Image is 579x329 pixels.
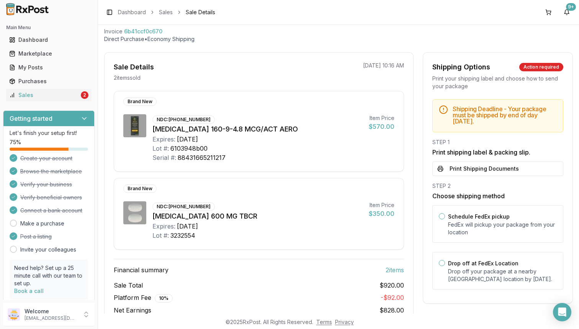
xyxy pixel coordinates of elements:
img: User avatar [8,308,20,321]
p: FedEx will pickup your package from your location [448,221,557,236]
div: [MEDICAL_DATA] 160-9-4.8 MCG/ACT AERO [152,124,363,135]
button: Marketplace [3,48,95,60]
span: Connect a bank account [20,207,82,214]
span: - $92.00 [381,294,404,301]
div: 10 % [155,294,173,303]
a: Invite your colleagues [20,246,76,253]
span: Sale Total [114,281,143,290]
div: Purchases [9,77,88,85]
button: Sales2 [3,89,95,101]
span: Platform Fee [114,293,173,303]
div: 3232554 [170,231,195,240]
div: 6103948b00 [170,144,208,153]
a: Dashboard [118,8,146,16]
div: Brand New [123,97,157,106]
div: Print your shipping label and choose how to send your package [432,75,563,90]
label: Schedule FedEx pickup [448,213,510,220]
span: 75 % [10,138,21,146]
button: 9+ [561,6,573,18]
div: 9+ [566,3,576,11]
div: Serial #: [152,153,176,162]
div: NDC: [PHONE_NUMBER] [152,202,215,211]
a: Purchases [6,74,92,88]
a: Marketplace [6,47,92,61]
img: RxPost Logo [3,3,52,15]
h2: Main Menu [6,25,92,31]
h3: Choose shipping method [432,191,563,201]
div: Marketplace [9,50,88,58]
div: 2 [81,91,88,99]
span: 6b41ccf0c670 [124,28,162,35]
span: 2 item s [386,265,404,275]
button: Print Shipping Documents [432,161,563,176]
span: Post a listing [20,233,52,240]
div: Item Price [369,114,394,122]
img: Horizant 600 MG TBCR [123,201,146,224]
div: Action required [519,63,563,71]
span: Net Earnings [114,306,151,315]
span: $920.00 [379,281,404,290]
div: Lot #: [152,231,169,240]
a: Privacy [335,319,354,325]
p: 2 item s sold [114,74,141,82]
div: Open Intercom Messenger [553,303,571,321]
p: Drop off your package at a nearby [GEOGRAPHIC_DATA] location by [DATE] . [448,268,557,283]
div: $570.00 [369,122,394,131]
img: Breztri Aerosphere 160-9-4.8 MCG/ACT AERO [123,114,146,137]
h3: Print shipping label & packing slip. [432,148,563,157]
div: 88431665211217 [178,153,226,162]
a: Make a purchase [20,220,64,227]
span: Browse the marketplace [20,168,82,175]
span: Create your account [20,155,72,162]
div: Sales [9,91,79,99]
div: My Posts [9,64,88,71]
p: [DATE] 10:16 AM [363,62,404,69]
p: Let's finish your setup first! [10,129,88,137]
div: Sale Details [114,62,154,72]
span: Verify beneficial owners [20,194,82,201]
button: My Posts [3,61,95,74]
p: Need help? Set up a 25 minute call with our team to set up. [14,264,83,287]
p: [EMAIL_ADDRESS][DOMAIN_NAME] [25,315,78,321]
div: [DATE] [177,135,198,144]
p: Direct Purchase • Economy Shipping [104,35,573,43]
h3: Getting started [10,114,52,123]
button: Dashboard [3,34,95,46]
nav: breadcrumb [118,8,215,16]
div: Dashboard [9,36,88,44]
div: STEP 1 [432,138,563,146]
a: My Posts [6,61,92,74]
a: Book a call [14,288,44,294]
div: $350.00 [369,209,394,218]
div: NDC: [PHONE_NUMBER] [152,115,215,124]
div: Expires: [152,222,175,231]
div: STEP 2 [432,182,563,190]
div: [DATE] [177,222,198,231]
button: Purchases [3,75,95,87]
a: Sales2 [6,88,92,102]
h5: Shipping Deadline - Your package must be shipped by end of day [DATE] . [453,106,557,124]
div: Brand New [123,184,157,193]
a: Sales [159,8,173,16]
div: Item Price [369,201,394,209]
label: Drop off at FedEx Location [448,260,518,266]
a: Dashboard [6,33,92,47]
a: Terms [316,319,332,325]
span: Verify your business [20,181,72,188]
div: Shipping Options [432,62,490,72]
div: [MEDICAL_DATA] 600 MG TBCR [152,211,363,222]
span: $828.00 [379,306,404,314]
div: Expires: [152,135,175,144]
div: Lot #: [152,144,169,153]
p: Welcome [25,308,78,315]
div: Invoice [104,28,123,35]
span: Financial summary [114,265,168,275]
span: Sale Details [186,8,215,16]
